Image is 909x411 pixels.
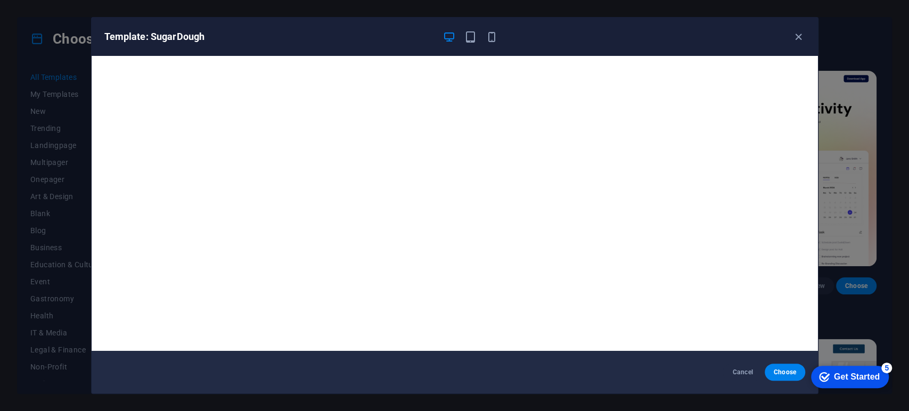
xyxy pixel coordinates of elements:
button: Choose [765,364,805,381]
button: Cancel [723,364,763,381]
div: 5 [79,2,89,13]
span: Choose [773,368,796,376]
h6: Template: SugarDough [104,30,435,43]
div: Get Started 5 items remaining, 0% complete [9,5,86,28]
div: Get Started [31,12,77,21]
span: Cancel [731,368,754,376]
